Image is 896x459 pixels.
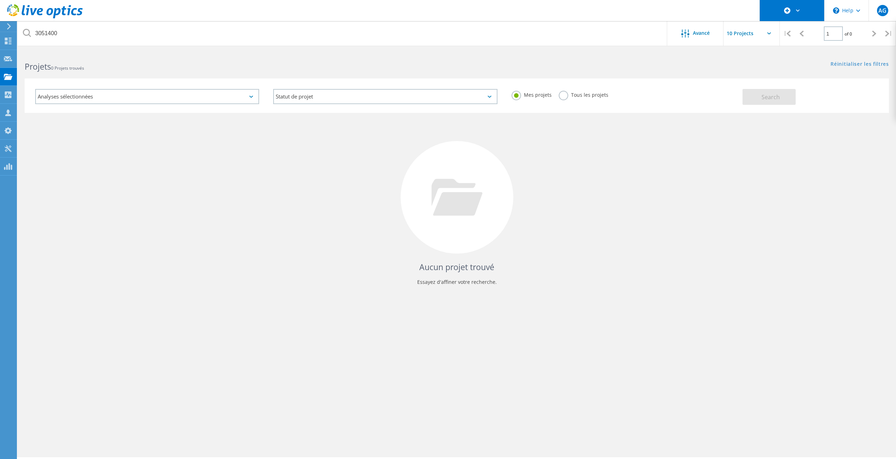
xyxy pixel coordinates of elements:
span: 0 Projets trouvés [51,65,84,71]
button: Search [743,89,796,105]
span: Avancé [693,31,710,36]
label: Tous les projets [559,91,608,97]
label: Mes projets [512,91,552,97]
div: Analyses sélectionnées [35,89,259,104]
h4: Aucun projet trouvé [32,261,882,273]
svg: \n [833,7,839,14]
p: Essayez d'affiner votre recherche. [32,276,882,288]
div: | [780,21,794,46]
input: Rechercher des projets par nom, propriétaire, ID, société, etc. [18,21,668,46]
div: Statut de projet [273,89,497,104]
span: AG [878,8,886,13]
span: Search [762,93,780,101]
div: | [882,21,896,46]
b: Projets [25,61,51,72]
a: Live Optics Dashboard [7,15,83,20]
a: Réinitialiser les filtres [831,62,889,68]
span: of 0 [845,31,852,37]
